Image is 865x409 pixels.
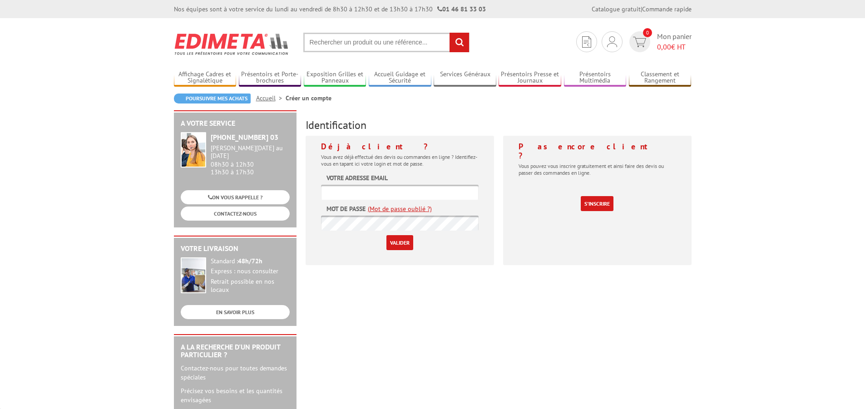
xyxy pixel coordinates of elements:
[181,119,290,128] h2: A votre service
[181,245,290,253] h2: Votre livraison
[239,70,302,85] a: Présentoirs et Porte-brochures
[629,70,692,85] a: Classement et Rangement
[592,5,692,14] div: |
[643,28,652,37] span: 0
[321,153,479,167] p: Vous avez déjà effectué des devis ou commandes en ligne ? Identifiez-vous en tapant ici votre log...
[304,70,366,85] a: Exposition Grilles et Panneaux
[211,267,290,276] div: Express : nous consulter
[211,257,290,266] div: Standard :
[181,386,290,404] p: Précisez vos besoins et les quantités envisagées
[633,37,646,47] img: devis rapide
[181,132,206,168] img: widget-service.jpg
[564,70,627,85] a: Présentoirs Multimédia
[386,235,413,250] input: Valider
[181,257,206,293] img: widget-livraison.jpg
[174,70,237,85] a: Affichage Cadres et Signalétique
[211,144,290,160] div: [PERSON_NAME][DATE] au [DATE]
[326,204,366,213] label: Mot de passe
[181,343,290,359] h2: A la recherche d'un produit particulier ?
[181,305,290,319] a: EN SAVOIR PLUS
[607,36,617,47] img: devis rapide
[181,207,290,221] a: CONTACTEZ-NOUS
[450,33,469,52] input: rechercher
[174,27,290,61] img: Edimeta
[368,204,432,213] a: (Mot de passe oublié ?)
[642,5,692,13] a: Commande rapide
[174,5,486,14] div: Nos équipes sont à votre service du lundi au vendredi de 8h30 à 12h30 et de 13h30 à 17h30
[211,144,290,176] div: 08h30 à 12h30 13h30 à 17h30
[519,163,676,176] p: Vous pouvez vous inscrire gratuitement et ainsi faire des devis ou passer des commandes en ligne.
[306,119,692,131] h3: Identification
[326,173,388,182] label: Votre adresse email
[369,70,431,85] a: Accueil Guidage et Sécurité
[181,364,290,382] p: Contactez-nous pour toutes demandes spéciales
[499,70,561,85] a: Présentoirs Presse et Journaux
[582,36,591,48] img: devis rapide
[181,190,290,204] a: ON VOUS RAPPELLE ?
[211,278,290,294] div: Retrait possible en nos locaux
[303,33,470,52] input: Rechercher un produit ou une référence...
[581,196,613,211] a: S'inscrire
[211,133,278,142] strong: [PHONE_NUMBER] 03
[657,42,692,52] span: € HT
[627,31,692,52] a: devis rapide 0 Mon panier 0,00€ HT
[174,94,251,103] a: Poursuivre mes achats
[592,5,641,13] a: Catalogue gratuit
[657,42,671,51] span: 0,00
[238,257,262,265] strong: 48h/72h
[657,31,692,52] span: Mon panier
[321,142,479,151] h4: Déjà client ?
[434,70,496,85] a: Services Généraux
[286,94,331,103] li: Créer un compte
[437,5,486,13] strong: 01 46 81 33 03
[256,94,286,102] a: Accueil
[519,142,676,160] h4: Pas encore client ?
